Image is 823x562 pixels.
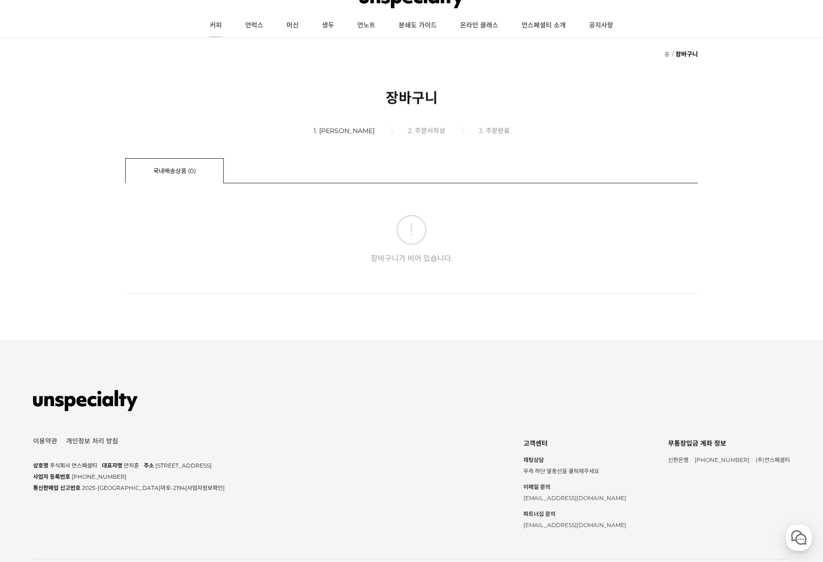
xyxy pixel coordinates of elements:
strong: 장바구니 [676,50,698,58]
a: 이용약관 [33,438,57,444]
a: 개인정보 처리 방침 [66,438,118,444]
a: 분쇄도 가이드 [387,14,448,37]
h2: 장바구니 [126,87,698,107]
li: 1. [PERSON_NAME] [314,127,407,135]
a: 공지사항 [577,14,625,37]
a: 언스페셜티 소개 [510,14,577,37]
span: [PHONE_NUMBER] [72,473,127,480]
span: 대화 [85,309,96,317]
span: 주소 [144,462,154,469]
a: 머신 [275,14,310,37]
img: 언스페셜티 몰 [33,387,138,415]
li: 2. 주문서작성 [408,126,477,135]
span: (주)언스페셜티 [756,456,790,463]
a: 홈 [664,51,669,58]
span: 신한은행 [668,456,689,463]
li: 3. 주문완료 [479,126,510,135]
span: 우측 하단 말풍선을 클릭해주세요 [523,468,599,475]
span: [EMAIL_ADDRESS][DOMAIN_NAME] [523,495,626,502]
span: 주식회사 언스페셜티 [50,462,97,469]
span: 대표자명 [102,462,122,469]
a: 홈 [3,295,61,318]
div: 고객센터 [523,437,626,450]
a: 온라인 클래스 [448,14,510,37]
a: 국내배송상품 (0) [125,158,224,183]
span: [STREET_ADDRESS] [155,462,212,469]
strong: 파트너십 문의 [523,508,626,520]
a: 커피 [198,14,234,37]
span: 2025-[GEOGRAPHIC_DATA]마포-2194 [82,484,225,491]
a: 대화 [61,295,120,318]
a: 설정 [120,295,179,318]
li: 현재 위치 [671,47,698,61]
span: 상호명 [33,462,48,469]
strong: 이메일 문의 [523,482,626,493]
a: 생두 [310,14,346,37]
p: 장바구니가 비어 있습니다. [126,208,698,294]
span: [PHONE_NUMBER] [695,456,749,463]
span: 통신판매업 신고번호 [33,484,80,491]
div: 무통장입금 계좌 정보 [668,437,790,450]
a: 언노트 [346,14,387,37]
span: 홈 [29,309,35,316]
a: [사업자정보확인] [185,484,225,491]
span: 안치훈 [124,462,139,469]
span: 설정 [144,309,155,316]
strong: 채팅상담 [523,455,626,466]
span: [EMAIL_ADDRESS][DOMAIN_NAME] [523,522,626,529]
a: 언럭스 [234,14,275,37]
span: 사업자 등록번호 [33,473,70,480]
